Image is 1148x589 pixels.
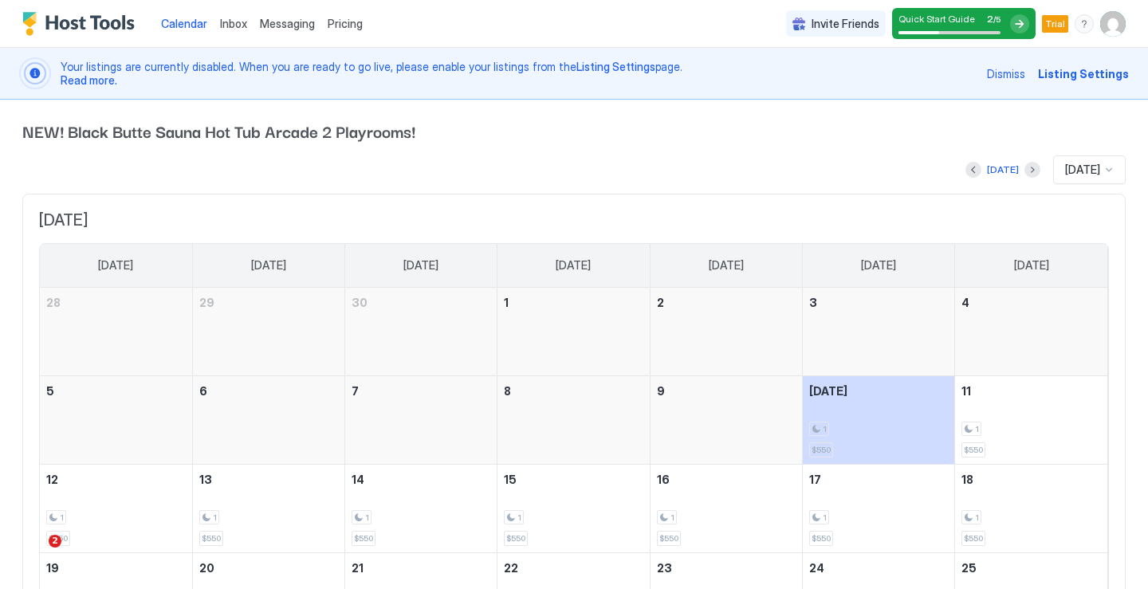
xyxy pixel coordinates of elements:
[657,473,670,486] span: 16
[497,288,650,376] td: October 1, 2025
[812,17,879,31] span: Invite Friends
[40,465,192,494] a: October 12, 2025
[260,15,315,32] a: Messaging
[387,244,454,287] a: Tuesday
[845,244,912,287] a: Friday
[199,296,214,309] span: 29
[61,60,977,88] span: Your listings are currently disabled. When you are ready to go live, please enable your listings ...
[220,15,247,32] a: Inbox
[987,163,1019,177] div: [DATE]
[955,553,1107,583] a: October 25, 2025
[964,533,983,544] span: $550
[46,296,61,309] span: 28
[955,464,1107,552] td: October 18, 2025
[504,561,518,575] span: 22
[345,288,497,376] td: September 30, 2025
[161,15,207,32] a: Calendar
[251,258,286,273] span: [DATE]
[1065,163,1100,177] span: [DATE]
[193,465,344,494] a: October 13, 2025
[22,119,1126,143] span: NEW! Black Butte Sauna Hot Tub Arcade 2 Playrooms!
[802,464,954,552] td: October 17, 2025
[352,296,368,309] span: 30
[670,512,674,523] span: 1
[504,473,517,486] span: 15
[49,533,68,544] span: $550
[193,376,344,406] a: October 6, 2025
[40,288,192,376] td: September 28, 2025
[345,553,497,583] a: October 21, 2025
[1075,14,1094,33] div: menu
[693,244,760,287] a: Thursday
[955,376,1107,406] a: October 11, 2025
[964,445,983,455] span: $550
[809,384,847,398] span: [DATE]
[497,376,649,406] a: October 8, 2025
[213,512,217,523] span: 1
[352,384,359,398] span: 7
[809,296,817,309] span: 3
[803,376,954,406] a: October 10, 2025
[517,512,521,523] span: 1
[809,473,821,486] span: 17
[657,296,664,309] span: 2
[98,258,133,273] span: [DATE]
[1100,11,1126,37] div: User profile
[345,375,497,464] td: October 7, 2025
[993,14,1001,25] span: / 5
[497,553,649,583] a: October 22, 2025
[161,17,207,30] span: Calendar
[987,65,1025,82] div: Dismiss
[955,375,1107,464] td: October 11, 2025
[61,73,117,87] span: Read more.
[40,464,192,552] td: October 12, 2025
[961,384,971,398] span: 11
[1038,65,1129,82] span: Listing Settings
[345,464,497,552] td: October 14, 2025
[961,296,969,309] span: 4
[193,553,344,583] a: October 20, 2025
[556,258,591,273] span: [DATE]
[823,512,827,523] span: 1
[193,288,344,317] a: September 29, 2025
[199,473,212,486] span: 13
[192,464,344,552] td: October 13, 2025
[365,512,369,523] span: 1
[46,384,54,398] span: 5
[497,375,650,464] td: October 8, 2025
[650,375,802,464] td: October 9, 2025
[40,553,192,583] a: October 19, 2025
[49,535,61,548] span: 2
[345,288,497,317] a: September 30, 2025
[961,561,977,575] span: 25
[803,465,954,494] a: October 17, 2025
[998,244,1065,287] a: Saturday
[809,561,824,575] span: 24
[352,561,364,575] span: 21
[22,12,142,36] div: Host Tools Logo
[650,464,802,552] td: October 16, 2025
[220,17,247,30] span: Inbox
[46,561,59,575] span: 19
[898,13,975,25] span: Quick Start Guide
[40,288,192,317] a: September 28, 2025
[657,384,665,398] span: 9
[40,376,192,406] a: October 5, 2025
[540,244,607,287] a: Wednesday
[16,535,54,573] iframe: Intercom live chat
[345,376,497,406] a: October 7, 2025
[651,288,802,317] a: October 2, 2025
[192,288,344,376] td: September 29, 2025
[955,288,1107,317] a: October 4, 2025
[812,533,831,544] span: $550
[803,553,954,583] a: October 24, 2025
[975,424,979,434] span: 1
[657,561,672,575] span: 23
[650,288,802,376] td: October 2, 2025
[345,465,497,494] a: October 14, 2025
[40,375,192,464] td: October 5, 2025
[709,258,744,273] span: [DATE]
[82,244,149,287] a: Sunday
[576,60,655,73] a: Listing Settings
